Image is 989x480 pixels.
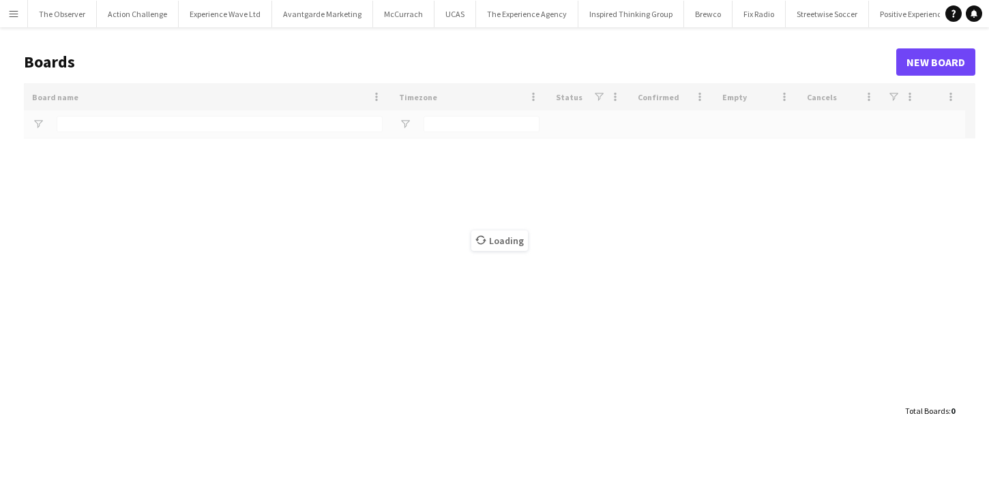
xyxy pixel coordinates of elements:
h1: Boards [24,52,896,72]
button: UCAS [434,1,476,27]
a: New Board [896,48,975,76]
button: Streetwise Soccer [786,1,869,27]
span: Total Boards [905,406,949,416]
button: McCurrach [373,1,434,27]
button: Experience Wave Ltd [179,1,272,27]
button: Avantgarde Marketing [272,1,373,27]
div: : [905,397,955,424]
button: Positive Experience [869,1,957,27]
button: The Observer [28,1,97,27]
span: 0 [951,406,955,416]
span: Loading [471,230,528,251]
button: Inspired Thinking Group [578,1,684,27]
button: Fix Radio [733,1,786,27]
button: Brewco [684,1,733,27]
button: Action Challenge [97,1,179,27]
button: The Experience Agency [476,1,578,27]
